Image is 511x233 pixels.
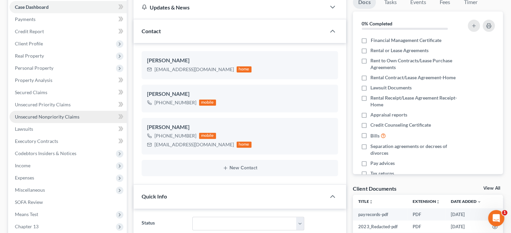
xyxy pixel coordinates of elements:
[15,138,58,144] span: Executory Contracts
[15,16,35,22] span: Payments
[15,4,49,10] span: Case Dashboard
[154,99,196,106] div: [PHONE_NUMBER]
[370,111,407,118] span: Appraisal reports
[370,143,460,156] span: Separation agreements or decrees of divorces
[445,208,487,220] td: [DATE]
[362,21,392,26] strong: 0% Completed
[15,114,79,120] span: Unsecured Nonpriority Claims
[413,199,440,204] a: Extensionunfold_more
[370,47,429,54] span: Rental or Lease Agreements
[445,220,487,233] td: [DATE]
[147,57,333,65] div: [PERSON_NAME]
[483,186,500,191] a: View All
[436,200,440,204] i: unfold_more
[154,132,196,139] div: [PHONE_NUMBER]
[9,1,127,13] a: Case Dashboard
[369,200,373,204] i: unfold_more
[154,141,234,148] div: [EMAIL_ADDRESS][DOMAIN_NAME]
[15,150,76,156] span: Codebtors Insiders & Notices
[142,193,167,199] span: Quick Info
[451,199,481,204] a: Date Added expand_more
[15,163,30,168] span: Income
[15,77,52,83] span: Property Analysis
[358,199,373,204] a: Titleunfold_more
[9,74,127,86] a: Property Analysis
[9,99,127,111] a: Unsecured Priority Claims
[353,185,396,192] div: Client Documents
[15,89,47,95] span: Secured Claims
[370,170,394,177] span: Tax returns
[353,208,407,220] td: payrecords-pdf
[138,217,189,230] label: Status
[147,123,333,131] div: [PERSON_NAME]
[15,175,34,181] span: Expenses
[407,220,445,233] td: PDF
[477,200,481,204] i: expand_more
[9,111,127,123] a: Unsecured Nonpriority Claims
[370,94,460,108] span: Rental Receipt/Lease Agreement Receipt-Home
[15,199,43,205] span: SOFA Review
[237,66,251,72] div: home
[15,211,38,217] span: Means Test
[370,84,412,91] span: Lawsuit Documents
[15,65,53,71] span: Personal Property
[142,4,318,11] div: Updates & News
[15,53,44,59] span: Real Property
[154,66,234,73] div: [EMAIL_ADDRESS][DOMAIN_NAME]
[15,41,43,46] span: Client Profile
[370,74,456,81] span: Rental Contract/Lease Agreement-Home
[15,126,33,132] span: Lawsuits
[9,196,127,208] a: SOFA Review
[407,208,445,220] td: PDF
[353,220,407,233] td: 2023_Redacted-pdf
[237,142,251,148] div: home
[502,210,507,215] span: 1
[9,135,127,147] a: Executory Contracts
[9,25,127,38] a: Credit Report
[15,224,39,229] span: Chapter 13
[9,86,127,99] a: Secured Claims
[142,28,161,34] span: Contact
[199,100,216,106] div: mobile
[147,90,333,98] div: [PERSON_NAME]
[488,210,504,226] iframe: Intercom live chat
[15,102,71,107] span: Unsecured Priority Claims
[370,57,460,71] span: Rent to Own Contracts/Lease Purchase Agreements
[199,133,216,139] div: mobile
[15,187,45,193] span: Miscellaneous
[370,132,380,139] span: Bills
[370,160,395,167] span: Pay advices
[147,165,333,171] button: New Contact
[9,123,127,135] a: Lawsuits
[15,28,44,34] span: Credit Report
[370,122,431,128] span: Credit Counseling Certificate
[9,13,127,25] a: Payments
[370,37,441,44] span: Financial Management Certificate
